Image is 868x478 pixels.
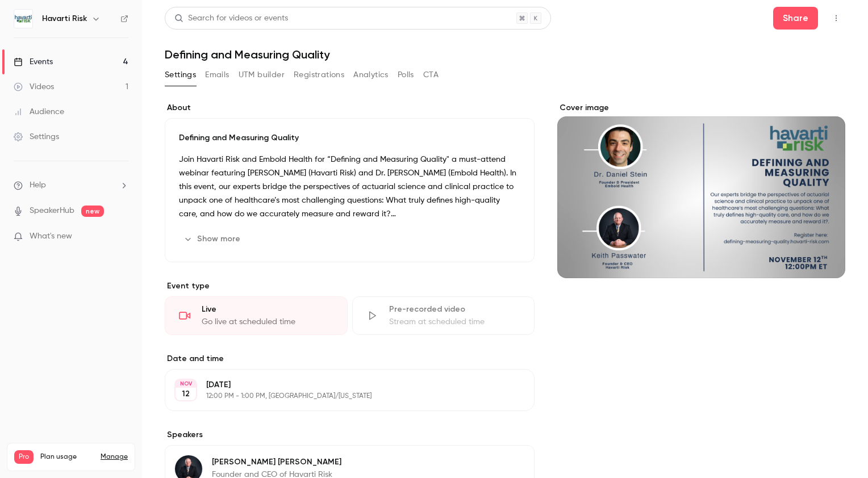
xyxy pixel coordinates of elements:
[14,131,59,142] div: Settings
[423,66,439,84] button: CTA
[212,456,461,468] p: [PERSON_NAME] [PERSON_NAME]
[239,66,285,84] button: UTM builder
[179,230,247,248] button: Show more
[14,10,32,28] img: Havarti Risk
[165,280,535,292] p: Event type
[115,232,128,242] iframe: Noticeable Trigger
[557,102,845,114] label: Cover image
[353,66,389,84] button: Analytics
[165,353,535,364] label: Date and time
[202,316,333,328] div: Go live at scheduled time
[389,304,521,315] div: Pre-recorded video
[182,388,190,400] p: 12
[14,56,53,68] div: Events
[206,392,474,401] p: 12:00 PM - 1:00 PM, [GEOGRAPHIC_DATA]/[US_STATE]
[14,179,128,191] li: help-dropdown-opener
[557,102,845,278] section: Cover image
[42,13,87,24] h6: Havarti Risk
[165,66,196,84] button: Settings
[14,81,54,93] div: Videos
[165,102,535,114] label: About
[389,316,521,328] div: Stream at scheduled time
[352,296,535,335] div: Pre-recorded videoStream at scheduled time
[165,296,348,335] div: LiveGo live at scheduled time
[294,66,344,84] button: Registrations
[176,380,196,388] div: NOV
[14,450,34,464] span: Pro
[165,48,845,61] h1: Defining and Measuring Quality
[398,66,414,84] button: Polls
[773,7,818,30] button: Share
[202,304,333,315] div: Live
[179,132,520,144] p: Defining and Measuring Quality
[205,66,229,84] button: Emails
[30,205,74,217] a: SpeakerHub
[165,429,535,441] label: Speakers
[179,153,520,221] p: Join Havarti Risk and Embold Health for “Defining and Measuring Quality" a must-attend webinar fe...
[174,12,288,24] div: Search for videos or events
[81,206,104,217] span: new
[206,379,474,391] p: [DATE]
[14,106,64,118] div: Audience
[30,230,72,242] span: What's new
[40,452,94,462] span: Plan usage
[101,452,128,462] a: Manage
[30,179,46,191] span: Help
